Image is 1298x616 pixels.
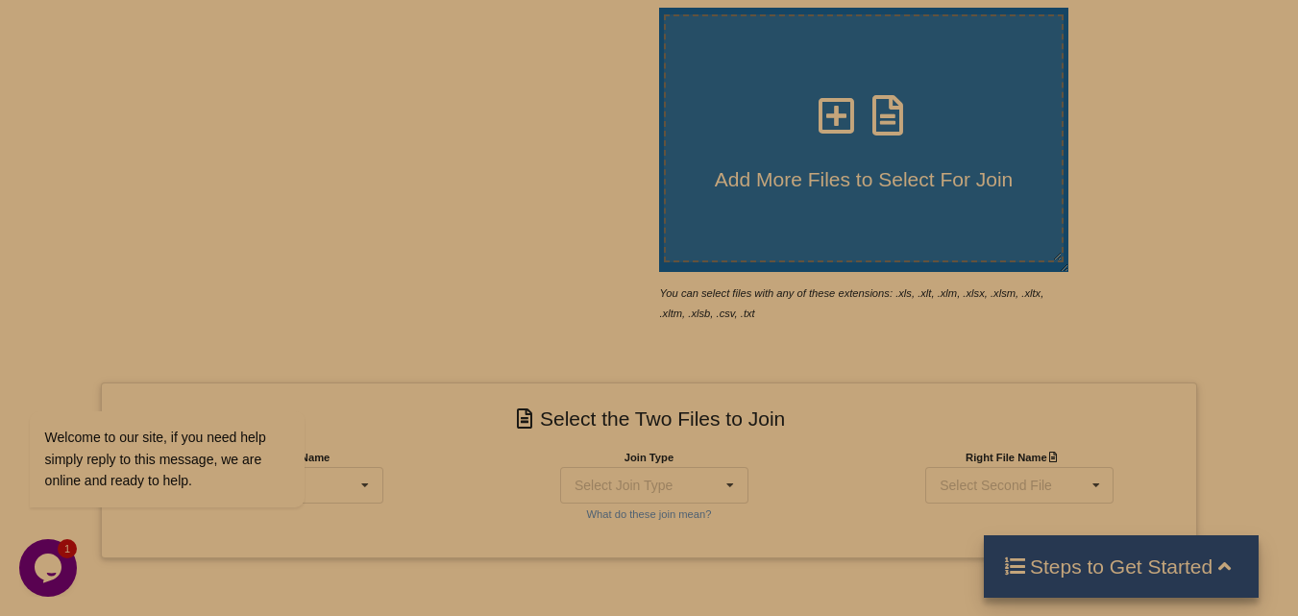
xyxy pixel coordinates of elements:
h4: Select the Two Files to Join [115,397,1183,440]
b: Right File Name [966,452,1063,463]
iframe: chat widget [19,237,365,530]
small: What do these join mean? [586,508,711,520]
div: Select Join Type [575,479,673,492]
i: You can select files with any of these extensions: .xls, .xlt, .xlm, .xlsx, .xlsm, .xltx, .xltm, ... [659,287,1043,319]
span: Add More Files to Select For Join [715,168,1013,190]
h4: Steps to Get Started [1003,554,1240,579]
div: Select Second File [940,479,1052,492]
iframe: chat widget [19,539,81,597]
b: Join Type [625,452,673,463]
